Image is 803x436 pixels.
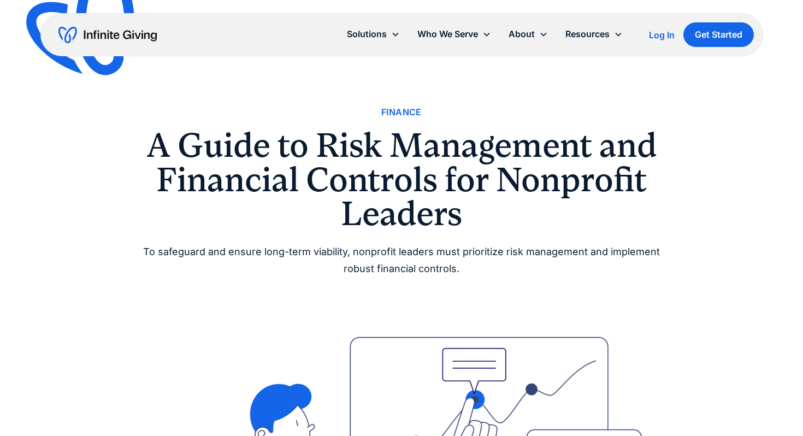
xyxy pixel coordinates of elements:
div: Who We Serve [409,22,500,46]
a: Get Started [683,22,754,47]
div: To safeguard and ensure long-term viability, nonprofit leaders must prioritize risk management an... [139,244,664,277]
div: About [509,27,535,42]
div: Log In [649,31,675,39]
div: Resources [565,27,610,42]
a: home [58,26,157,44]
div: About [500,22,557,46]
div: Solutions [338,22,409,46]
a: Finance [381,105,422,120]
a: Log In [649,28,675,42]
div: Who We Serve [417,27,478,42]
div: Resources [557,22,631,46]
h1: A Guide to Risk Management and Financial Controls for Nonprofit Leaders [139,128,664,231]
div: Solutions [347,27,387,42]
